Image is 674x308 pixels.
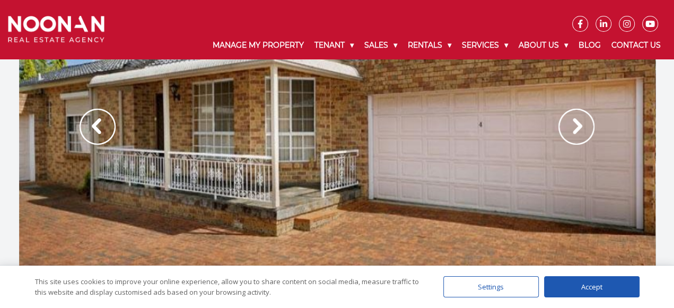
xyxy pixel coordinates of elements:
[309,32,359,59] a: Tenant
[80,109,116,145] img: Arrow slider
[207,32,309,59] a: Manage My Property
[457,32,513,59] a: Services
[35,276,422,297] div: This site uses cookies to improve your online experience, allow you to share content on social me...
[8,16,104,42] img: Noonan Real Estate Agency
[359,32,402,59] a: Sales
[573,32,606,59] a: Blog
[443,276,539,297] div: Settings
[606,32,666,59] a: Contact Us
[544,276,640,297] div: Accept
[402,32,457,59] a: Rentals
[558,109,594,145] img: Arrow slider
[513,32,573,59] a: About Us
